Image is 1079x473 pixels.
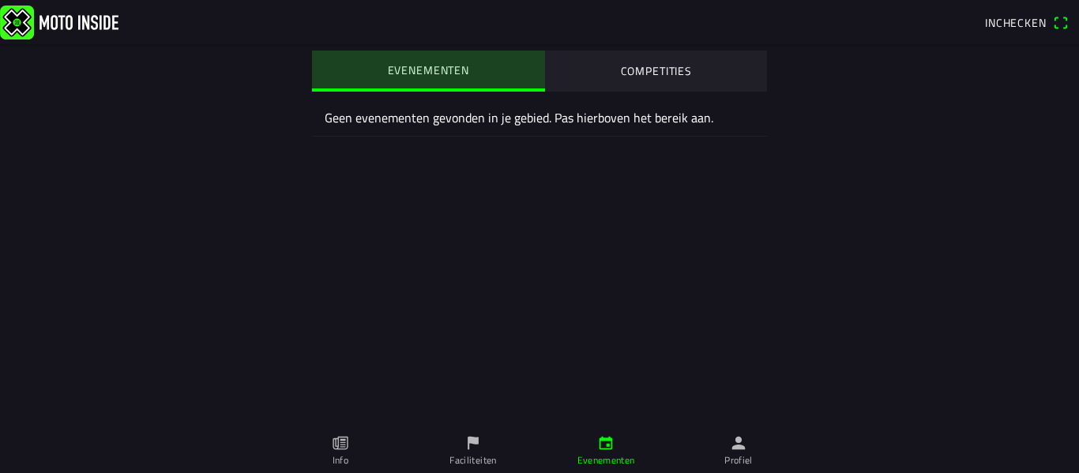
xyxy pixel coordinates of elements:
[333,453,348,467] ion-label: Info
[977,9,1076,36] a: Incheckenqr scanner
[985,14,1047,31] span: Inchecken
[464,434,482,452] ion-icon: flag
[597,434,615,452] ion-icon: calendar
[577,453,635,467] ion-label: Evenementen
[724,453,753,467] ion-label: Profiel
[545,51,768,92] ion-segment-button: COMPETITIES
[449,453,496,467] ion-label: Faciliteiten
[325,108,754,127] ion-label: Geen evenementen gevonden in je gebied. Pas hierboven het bereik aan.
[332,434,349,452] ion-icon: paper
[730,434,747,452] ion-icon: person
[312,51,545,92] ion-segment-button: EVENEMENTEN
